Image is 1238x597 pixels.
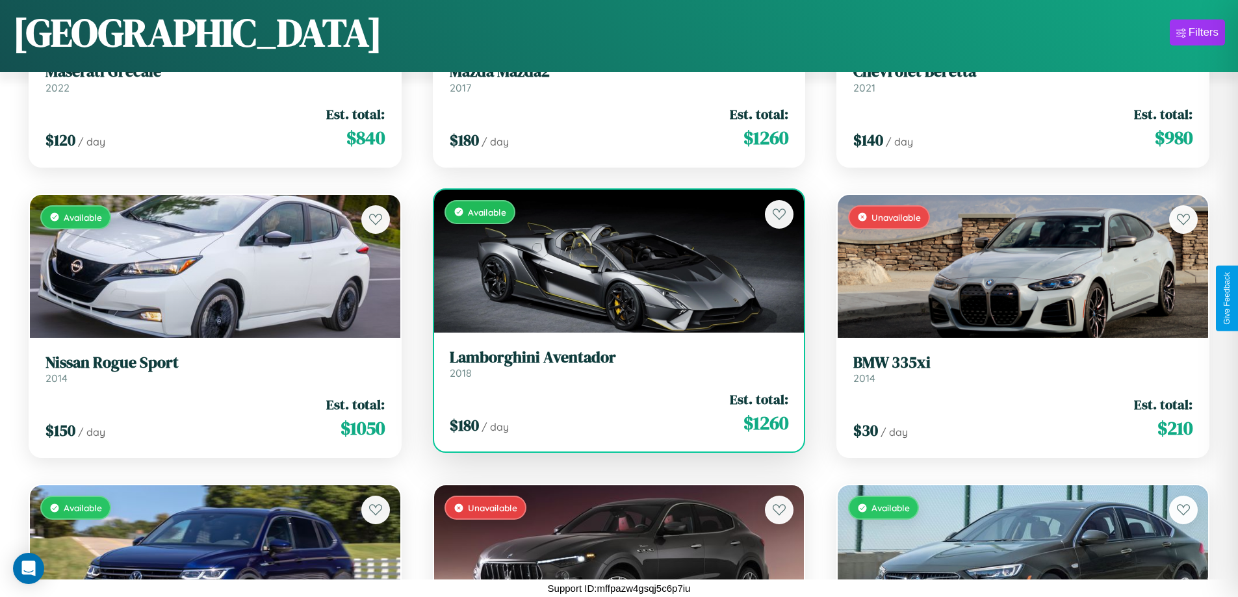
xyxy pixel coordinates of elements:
[871,502,910,513] span: Available
[450,366,472,379] span: 2018
[326,395,385,414] span: Est. total:
[45,420,75,441] span: $ 150
[45,62,385,94] a: Maserati Grecale2022
[1222,272,1232,325] div: Give Feedback
[450,81,471,94] span: 2017
[45,129,75,151] span: $ 120
[78,135,105,148] span: / day
[730,105,788,123] span: Est. total:
[341,415,385,441] span: $ 1050
[45,372,68,385] span: 2014
[468,207,506,218] span: Available
[346,125,385,151] span: $ 840
[1157,415,1193,441] span: $ 210
[1134,105,1193,123] span: Est. total:
[13,553,44,584] div: Open Intercom Messenger
[64,212,102,223] span: Available
[482,135,509,148] span: / day
[853,62,1193,94] a: Chevrolet Beretta2021
[853,420,878,441] span: $ 30
[45,353,385,385] a: Nissan Rogue Sport2014
[1170,19,1225,45] button: Filters
[853,372,875,385] span: 2014
[853,81,875,94] span: 2021
[450,62,789,81] h3: Mazda Mazda2
[450,348,789,367] h3: Lamborghini Aventador
[881,426,908,438] span: / day
[853,353,1193,385] a: BMW 335xi2014
[45,62,385,81] h3: Maserati Grecale
[13,6,382,59] h1: [GEOGRAPHIC_DATA]
[45,353,385,372] h3: Nissan Rogue Sport
[482,420,509,433] span: / day
[853,129,883,151] span: $ 140
[450,129,479,151] span: $ 180
[730,390,788,409] span: Est. total:
[64,502,102,513] span: Available
[743,410,788,436] span: $ 1260
[886,135,913,148] span: / day
[853,353,1193,372] h3: BMW 335xi
[450,62,789,94] a: Mazda Mazda22017
[743,125,788,151] span: $ 1260
[78,426,105,438] span: / day
[853,62,1193,81] h3: Chevrolet Beretta
[1134,395,1193,414] span: Est. total:
[468,502,517,513] span: Unavailable
[45,81,70,94] span: 2022
[450,414,479,436] span: $ 180
[1155,125,1193,151] span: $ 980
[548,579,691,597] p: Support ID: mffpazw4gsqj5c6p7iu
[871,212,921,223] span: Unavailable
[450,348,789,380] a: Lamborghini Aventador2018
[326,105,385,123] span: Est. total:
[1189,26,1219,39] div: Filters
